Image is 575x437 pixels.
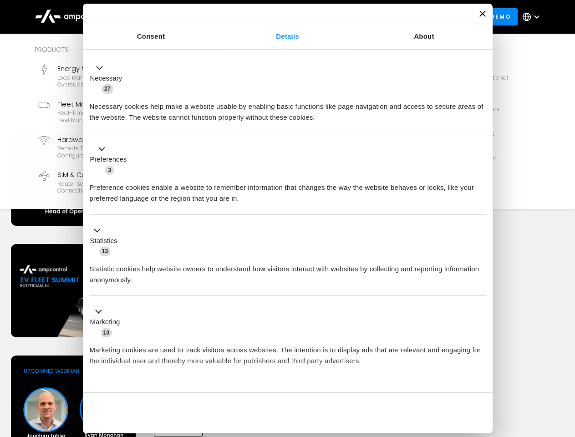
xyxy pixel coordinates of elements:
a: Consent [83,24,219,49]
div: Hardware Diagnostics [57,135,177,145]
a: Details [219,24,356,49]
a: About [356,24,493,49]
div: Preference cookies enable a website to remember information that changes the way the website beha... [90,175,486,204]
div: Router Solutions, SIM Cards, Secure Data Connection [57,180,177,194]
a: Hardware DiagnosticsRemote troubleshooting, charger logs, configurations, diagnostic files [35,131,180,163]
span: 3 [105,166,114,175]
div: Statistic cookies help website owners to understand how visitors interact with websites by collec... [90,257,486,285]
label: Statistics [90,236,117,246]
div: Products [35,45,330,55]
div: SIM & Connectivity [57,170,177,180]
button: Statistics (13) [90,225,123,257]
button: Okay [355,400,485,426]
a: SIM & ConnectivityRouter Solutions, SIM Cards, Secure Data Connection [35,166,180,198]
button: Unclassified (2) [90,387,164,399]
span: 10 [101,328,112,337]
a: Energy ManagementLoad management, cost optimization, oversubscription [35,60,180,92]
button: Preferences (3) [90,144,132,176]
label: Necessary [90,73,122,84]
div: Fleet Management [57,99,177,109]
button: Necessary (27) [90,62,128,94]
div: Remote troubleshooting, charger logs, configurations, diagnostic files [57,145,177,159]
label: Marketing [90,317,120,327]
div: Load management, cost optimization, oversubscription [57,74,177,88]
span: 2 [150,389,159,398]
div: Energy Management [57,64,177,74]
div: Real-time GPS, SoC, efficiency monitoring, fleet management [57,109,177,123]
a: Fleet ManagementReal-time GPS, SoC, efficiency monitoring, fleet management [35,96,180,127]
button: Close banner [479,10,486,17]
div: Necessary cookies help make a website usable by enabling basic functions like page navigation and... [90,94,486,123]
button: Marketing (10) [90,306,126,338]
span: 13 [99,247,111,256]
label: Preferences [90,154,127,165]
div: Marketing cookies are used to track visitors across websites. The intention is to display ads tha... [90,338,486,366]
span: 27 [102,84,113,93]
